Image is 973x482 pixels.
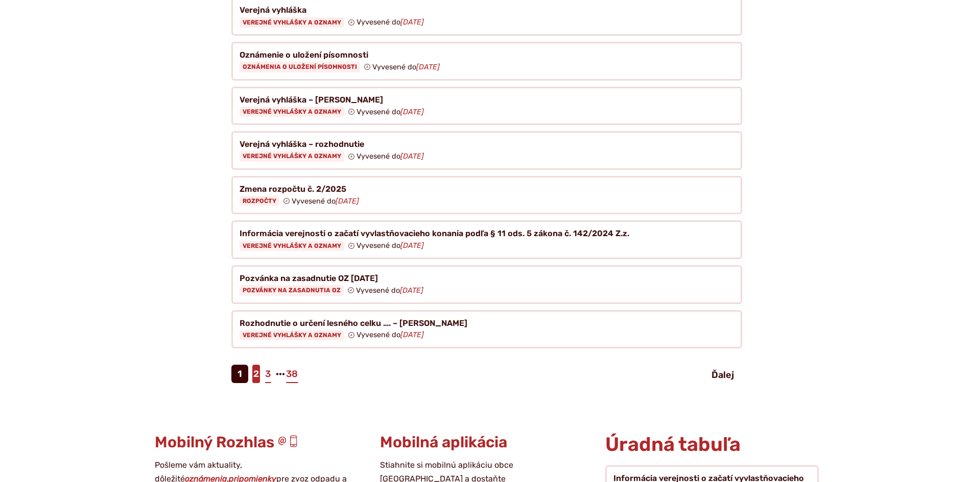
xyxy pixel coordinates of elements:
[264,365,272,383] a: 3
[231,87,742,125] a: Verejná vyhláška – [PERSON_NAME] Verejné vyhlášky a oznamy Vyvesené do[DATE]
[380,434,593,451] h3: Mobilná aplikácia
[276,365,285,383] span: ···
[231,176,742,215] a: Zmena rozpočtu č. 2/2025 Rozpočty Vyvesené do[DATE]
[231,265,742,304] a: Pozvánka na zasadnutie OZ [DATE] Pozvánky na zasadnutia OZ Vyvesené do[DATE]
[155,434,368,451] h3: Mobilný Rozhlas
[285,365,299,383] a: 38
[252,365,260,383] a: 2
[605,434,818,455] h2: Úradná tabuľa
[231,220,742,259] a: Informácia verejnosti o začatí vyvlastňovacieho konania podľa § 11 ods. 5 zákona č. 142/2024 Z.z....
[711,369,734,380] span: Ďalej
[231,365,248,383] span: 1
[231,131,742,170] a: Verejná vyhláška – rozhodnutie Verejné vyhlášky a oznamy Vyvesené do[DATE]
[703,366,742,384] a: Ďalej
[231,42,742,81] a: Oznámenie o uložení písomnosti Oznámenia o uložení písomnosti Vyvesené do[DATE]
[231,310,742,349] a: Rozhodnutie o určení lesného celku …. – [PERSON_NAME] Verejné vyhlášky a oznamy Vyvesené do[DATE]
